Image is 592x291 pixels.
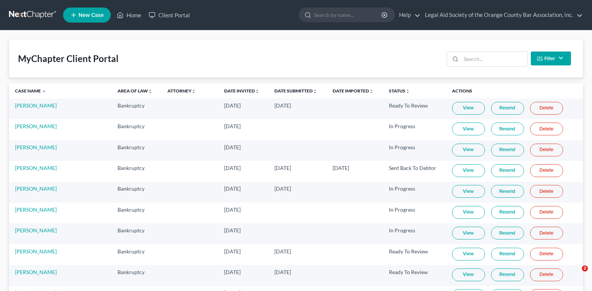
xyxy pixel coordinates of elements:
[491,123,524,135] a: Resend
[117,88,152,94] a: Area of Lawunfold_more
[452,227,485,239] a: View
[333,165,349,171] span: [DATE]
[491,268,524,281] a: Resend
[461,52,527,66] input: Search...
[111,182,161,203] td: Bankruptcy
[452,102,485,115] a: View
[42,89,46,94] i: expand_less
[530,164,563,177] a: Delete
[333,88,374,94] a: Date Importedunfold_more
[383,203,446,223] td: In Progress
[111,99,161,119] td: Bankruptcy
[191,89,196,94] i: unfold_more
[224,165,241,171] span: [DATE]
[314,8,383,22] input: Search by name...
[111,119,161,140] td: Bankruptcy
[255,89,259,94] i: unfold_more
[383,99,446,119] td: Ready To Review
[148,89,152,94] i: unfold_more
[224,248,241,255] span: [DATE]
[167,88,196,94] a: Attorneyunfold_more
[395,8,420,22] a: Help
[383,223,446,244] td: In Progress
[313,89,317,94] i: unfold_more
[491,144,524,156] a: Resend
[405,89,410,94] i: unfold_more
[530,206,563,219] a: Delete
[452,185,485,198] a: View
[224,123,241,129] span: [DATE]
[383,182,446,203] td: In Progress
[78,12,104,18] span: New Case
[224,102,241,109] span: [DATE]
[274,269,291,275] span: [DATE]
[224,144,241,150] span: [DATE]
[452,248,485,261] a: View
[111,244,161,265] td: Bankruptcy
[383,140,446,161] td: In Progress
[274,185,291,192] span: [DATE]
[15,165,57,171] a: [PERSON_NAME]
[530,185,563,198] a: Delete
[491,227,524,239] a: Resend
[530,268,563,281] a: Delete
[15,123,57,129] a: [PERSON_NAME]
[224,227,241,233] span: [DATE]
[452,268,485,281] a: View
[15,144,57,150] a: [PERSON_NAME]
[446,83,583,99] th: Actions
[145,8,194,22] a: Client Portal
[383,161,446,182] td: Sent Back To Debtor
[566,265,584,283] iframe: Intercom live chat
[582,265,588,271] span: 2
[452,206,485,219] a: View
[224,269,241,275] span: [DATE]
[383,119,446,140] td: In Progress
[274,88,317,94] a: Date Submittedunfold_more
[530,248,563,261] a: Delete
[224,206,241,213] span: [DATE]
[491,185,524,198] a: Resend
[383,244,446,265] td: Ready To Review
[15,227,57,233] a: [PERSON_NAME]
[224,88,259,94] a: Date Invitedunfold_more
[15,185,57,192] a: [PERSON_NAME]
[111,223,161,244] td: Bankruptcy
[452,123,485,135] a: View
[15,269,57,275] a: [PERSON_NAME]
[15,88,46,94] a: Case Name expand_less
[389,88,410,94] a: Statusunfold_more
[15,206,57,213] a: [PERSON_NAME]
[530,123,563,135] a: Delete
[452,164,485,177] a: View
[113,8,145,22] a: Home
[530,227,563,239] a: Delete
[491,102,524,115] a: Resend
[15,102,57,109] a: [PERSON_NAME]
[274,248,291,255] span: [DATE]
[111,203,161,223] td: Bankruptcy
[274,102,291,109] span: [DATE]
[383,265,446,286] td: Ready To Review
[491,206,524,219] a: Resend
[491,248,524,261] a: Resend
[530,102,563,115] a: Delete
[452,144,485,156] a: View
[111,265,161,286] td: Bankruptcy
[530,144,563,156] a: Delete
[15,248,57,255] a: [PERSON_NAME]
[421,8,583,22] a: Legal Aid Society of the Orange County Bar Association, Inc.
[274,165,291,171] span: [DATE]
[224,185,241,192] span: [DATE]
[111,161,161,182] td: Bankruptcy
[111,140,161,161] td: Bankruptcy
[18,53,119,65] div: MyChapter Client Portal
[531,52,571,65] button: Filter
[369,89,374,94] i: unfold_more
[491,164,524,177] a: Resend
